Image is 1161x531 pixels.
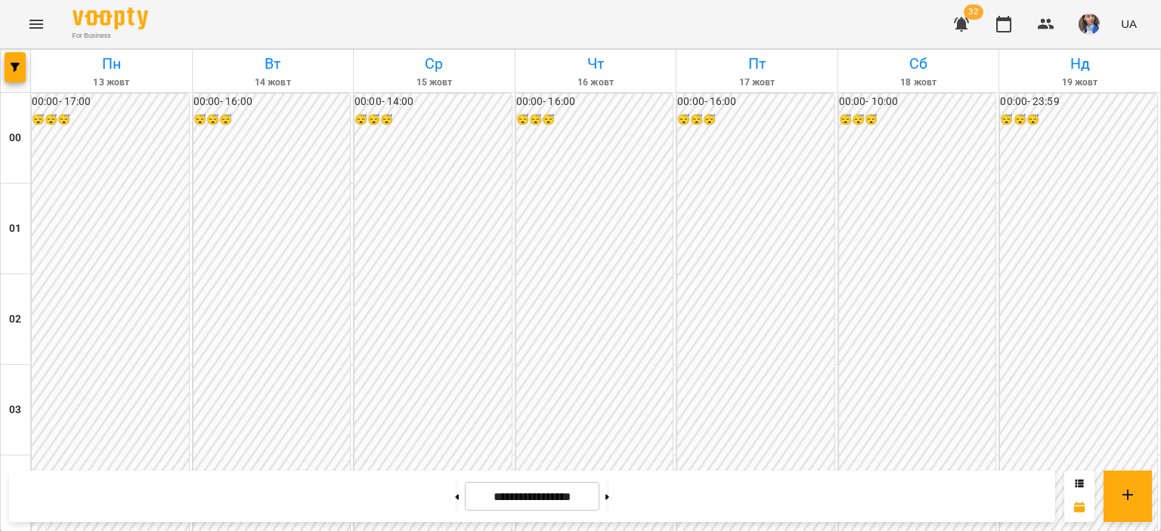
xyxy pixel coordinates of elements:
[841,76,997,90] h6: 18 жовт
[195,52,351,76] h6: Вт
[677,112,834,128] h6: 😴😴😴
[33,52,190,76] h6: Пн
[679,52,835,76] h6: Пт
[1002,52,1158,76] h6: Нд
[193,94,351,110] h6: 00:00 - 16:00
[1079,14,1100,35] img: 727e98639bf378bfedd43b4b44319584.jpeg
[9,311,21,328] h6: 02
[356,76,512,90] h6: 15 жовт
[9,221,21,237] h6: 01
[1000,94,1157,110] h6: 00:00 - 23:59
[1115,10,1143,38] button: UA
[18,6,54,42] button: Menu
[1000,112,1157,128] h6: 😴😴😴
[516,94,673,110] h6: 00:00 - 16:00
[195,76,351,90] h6: 14 жовт
[839,112,996,128] h6: 😴😴😴
[32,112,189,128] h6: 😴😴😴
[9,402,21,418] h6: 03
[9,130,21,147] h6: 00
[841,52,997,76] h6: Сб
[33,76,190,90] h6: 13 жовт
[32,94,189,110] h6: 00:00 - 17:00
[354,94,512,110] h6: 00:00 - 14:00
[1121,16,1137,32] span: UA
[964,5,983,20] span: 32
[354,112,512,128] h6: 😴😴😴
[677,94,834,110] h6: 00:00 - 16:00
[839,94,996,110] h6: 00:00 - 10:00
[356,52,512,76] h6: Ср
[73,31,148,41] span: For Business
[193,112,351,128] h6: 😴😴😴
[518,52,674,76] h6: Чт
[516,112,673,128] h6: 😴😴😴
[679,76,835,90] h6: 17 жовт
[1002,76,1158,90] h6: 19 жовт
[518,76,674,90] h6: 16 жовт
[73,8,148,29] img: Voopty Logo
